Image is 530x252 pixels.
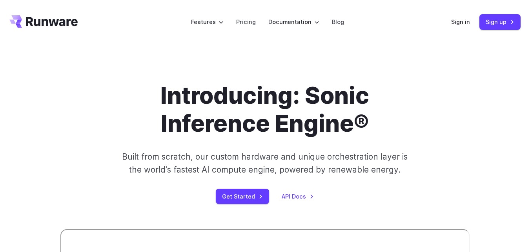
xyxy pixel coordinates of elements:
label: Features [191,17,224,26]
a: Sign in [451,17,470,26]
a: Pricing [236,17,256,26]
a: Get Started [216,189,269,204]
p: Built from scratch, our custom hardware and unique orchestration layer is the world's fastest AI ... [122,150,408,177]
a: Sign up [479,14,521,29]
h1: Introducing: Sonic Inference Engine® [60,82,469,138]
a: Go to / [9,15,78,28]
a: Blog [332,17,344,26]
label: Documentation [268,17,319,26]
a: API Docs [282,192,314,201]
